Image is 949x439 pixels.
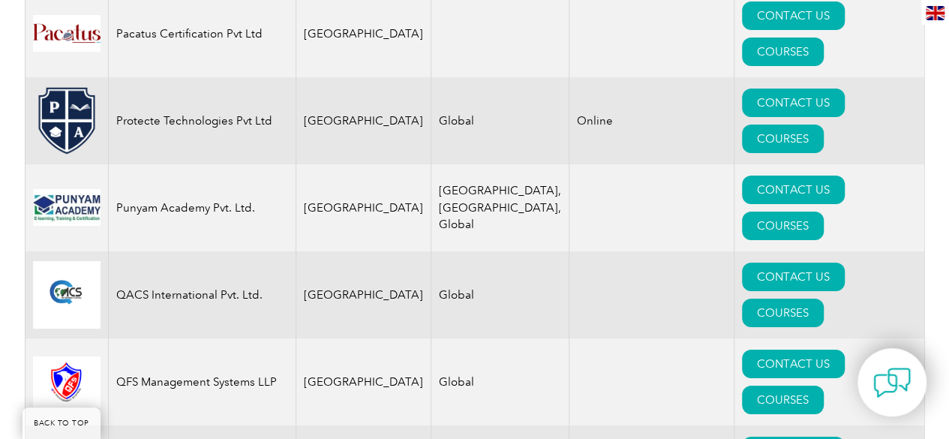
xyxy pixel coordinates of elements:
img: contact-chat.png [873,364,911,401]
a: CONTACT US [742,2,845,30]
a: COURSES [742,386,824,414]
td: [GEOGRAPHIC_DATA], [GEOGRAPHIC_DATA], Global [431,164,569,251]
img: cda1a11f-79ac-ef11-b8e8-000d3acc3d9c-logo.png [33,87,101,155]
td: Protecte Technologies Pvt Ltd [108,77,296,164]
td: Punyam Academy Pvt. Ltd. [108,164,296,251]
a: CONTACT US [742,350,845,378]
a: COURSES [742,212,824,240]
td: Global [431,77,569,164]
td: Online [569,77,734,164]
img: f556cbbb-8793-ea11-a812-000d3a79722d-logo.jpg [33,189,101,226]
td: [GEOGRAPHIC_DATA] [296,251,431,338]
td: QACS International Pvt. Ltd. [108,251,296,338]
img: a70504ba-a5a0-ef11-8a69-0022489701c2-logo.jpg [33,15,101,52]
a: COURSES [742,125,824,153]
img: 0b361341-efa0-ea11-a812-000d3ae11abd-logo.jpg [33,356,101,407]
a: CONTACT US [742,176,845,204]
td: Global [431,251,569,338]
img: en [926,6,944,20]
a: COURSES [742,38,824,66]
td: QFS Management Systems LLP [108,338,296,425]
td: [GEOGRAPHIC_DATA] [296,338,431,425]
a: CONTACT US [742,89,845,117]
a: BACK TO TOP [23,407,101,439]
a: CONTACT US [742,263,845,291]
td: [GEOGRAPHIC_DATA] [296,164,431,251]
td: [GEOGRAPHIC_DATA] [296,77,431,164]
img: dab4f91b-8493-ec11-b400-00224818189b-logo.jpg [33,261,101,329]
a: COURSES [742,299,824,327]
td: Global [431,338,569,425]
